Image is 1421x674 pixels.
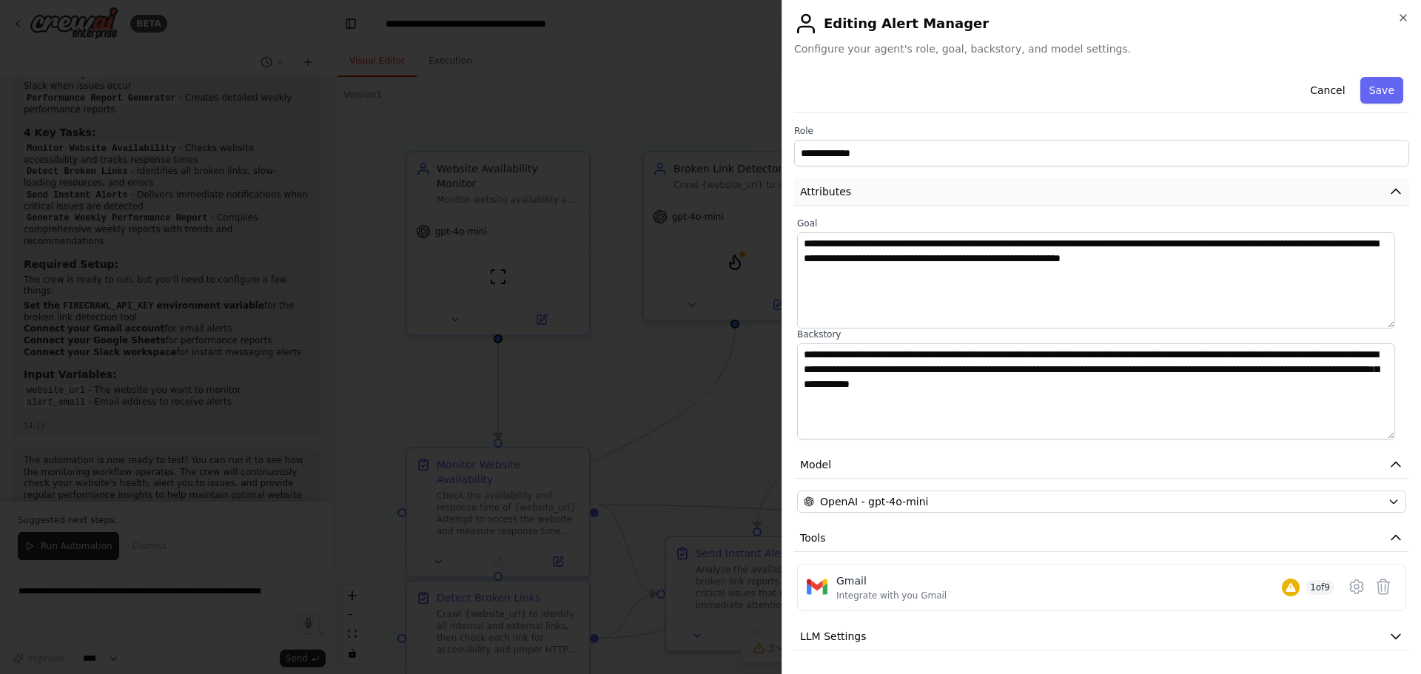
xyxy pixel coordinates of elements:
span: Configure your agent's role, goal, backstory, and model settings. [794,41,1409,56]
label: Role [794,125,1409,137]
h2: Editing Alert Manager [794,12,1409,36]
img: Gmail [807,576,827,597]
label: Backstory [797,328,1406,340]
button: OpenAI - gpt-4o-mini [797,491,1406,513]
button: Model [794,451,1409,479]
button: Attributes [794,178,1409,206]
div: Gmail [836,573,947,588]
button: Tools [794,525,1409,552]
div: Integrate with you Gmail [836,590,947,601]
span: 1 of 9 [1306,580,1334,595]
span: Model [800,457,831,472]
button: LLM Settings [794,623,1409,650]
span: Attributes [800,184,851,199]
label: Goal [797,218,1406,229]
button: Configure tool [1343,573,1370,600]
span: LLM Settings [800,629,867,644]
button: Cancel [1301,77,1354,104]
span: Tools [800,530,826,545]
button: Save [1360,77,1403,104]
span: OpenAI - gpt-4o-mini [820,494,928,509]
button: Delete tool [1370,573,1397,600]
